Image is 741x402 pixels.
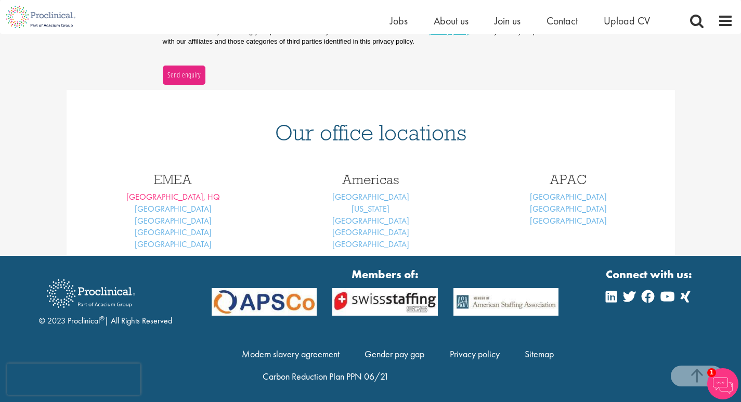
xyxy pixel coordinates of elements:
h1: Our office locations [82,121,659,144]
iframe: reCAPTCHA [7,364,140,395]
button: Send enquiry [163,66,205,84]
a: Join us [495,14,521,28]
a: [GEOGRAPHIC_DATA] [135,239,212,250]
a: [GEOGRAPHIC_DATA] [530,203,607,214]
a: [GEOGRAPHIC_DATA] [135,203,212,214]
h3: APAC [477,173,659,186]
a: Gender pay gap [365,348,424,360]
a: Sitemap [525,348,554,360]
h3: Americas [280,173,462,186]
a: [GEOGRAPHIC_DATA] [332,215,409,226]
h3: EMEA [82,173,264,186]
a: Privacy policy [450,348,500,360]
a: Carbon Reduction Plan PPN 06/21 [263,370,389,382]
img: Chatbot [707,368,738,399]
a: [US_STATE] [352,203,389,214]
a: About us [434,14,469,28]
img: APSCo [446,288,566,316]
p: You confirm that by submitting your personal data that you have read and understood our . We only... [163,27,579,46]
a: [GEOGRAPHIC_DATA] [530,191,607,202]
img: APSCo [324,288,445,316]
a: [GEOGRAPHIC_DATA] [332,191,409,202]
strong: Connect with us: [606,266,694,282]
div: © 2023 Proclinical | All Rights Reserved [39,271,172,327]
a: Upload CV [604,14,650,28]
a: [GEOGRAPHIC_DATA] [530,215,607,226]
a: [GEOGRAPHIC_DATA] [135,227,212,238]
strong: Members of: [212,266,559,282]
span: 1 [707,368,716,377]
img: APSCo [204,288,324,316]
a: [GEOGRAPHIC_DATA] [332,227,409,238]
a: [GEOGRAPHIC_DATA] [332,239,409,250]
span: Send enquiry [167,69,201,81]
a: Contact [547,14,578,28]
a: [GEOGRAPHIC_DATA], HQ [126,191,220,202]
img: Proclinical Recruitment [39,272,143,315]
a: Jobs [390,14,408,28]
a: [GEOGRAPHIC_DATA] [135,215,212,226]
sup: ® [100,314,105,322]
a: Modern slavery agreement [242,348,340,360]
